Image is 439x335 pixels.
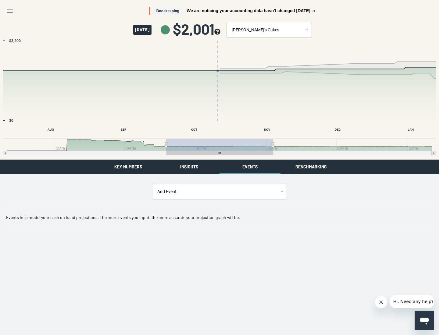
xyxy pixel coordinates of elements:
button: Benchmarking [280,160,341,174]
text: SEP [121,128,127,131]
svg: Menu [6,7,13,15]
text: $0 [9,118,13,123]
text: OCT [191,128,197,131]
button: see more about your cashflow projection [214,29,220,36]
span: Bookkeeping [154,7,182,16]
button: Key Numbers [98,160,159,174]
button: Events [220,160,280,174]
text: JAN [408,128,414,131]
iframe: Close message [375,296,387,308]
span: $2,001 [173,22,220,36]
iframe: Button to launch messaging window [415,311,434,330]
iframe: Message from company [390,295,434,308]
text: AUG [48,128,54,131]
text: $3,200 [9,39,21,43]
button: Insights [159,160,220,174]
button: BookkeepingWe are noticing your accounting data hasn't changed [DATE]. [149,7,316,16]
text: NOV [264,128,270,131]
span: We are noticing your accounting data hasn't changed [DATE]. [187,9,312,13]
p: Events help model your cash on hand projections. The more events you input, the more accurate you... [6,214,433,220]
text: DEC [335,128,341,131]
span: [DATE] [133,25,152,35]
